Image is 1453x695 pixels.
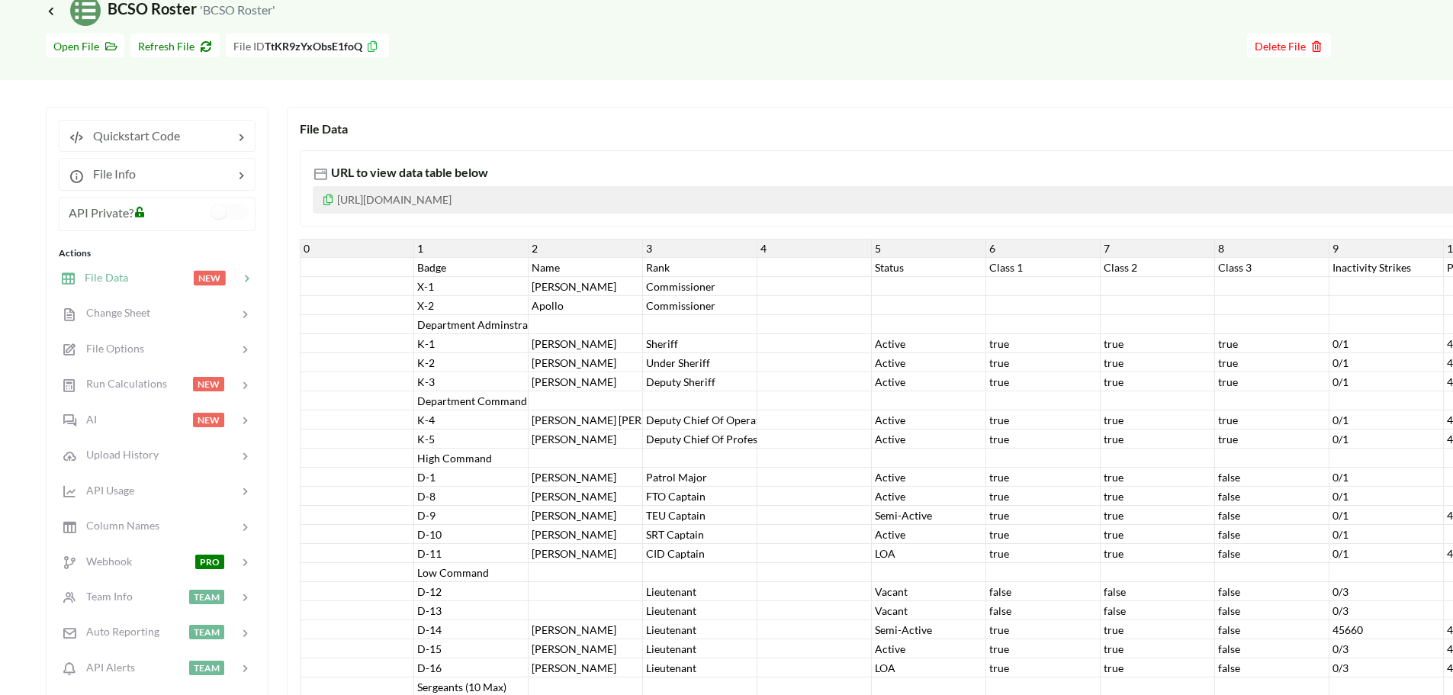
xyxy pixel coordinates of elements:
span: TEAM [189,661,224,675]
div: [PERSON_NAME] [529,277,643,296]
div: 3 [643,239,757,258]
div: 0/1 [1329,430,1444,449]
div: Commissioner [643,277,757,296]
div: Active [872,468,986,487]
span: Team Info [77,590,133,603]
div: Semi-Active [872,620,986,639]
div: [PERSON_NAME] [529,372,643,391]
span: AI [77,413,97,426]
div: [PERSON_NAME] [529,525,643,544]
div: [PERSON_NAME] [529,334,643,353]
span: Upload History [77,448,159,461]
div: false [1215,525,1329,544]
div: true [1101,506,1215,525]
span: TEAM [189,590,224,604]
div: true [986,506,1101,525]
div: [PERSON_NAME] [529,487,643,506]
div: Class 3 [1215,258,1329,277]
div: Lieutenant [643,620,757,639]
div: 0/1 [1329,468,1444,487]
div: true [986,658,1101,677]
div: TEU Captain [643,506,757,525]
div: true [1101,658,1215,677]
div: [PERSON_NAME] [PERSON_NAME] [529,410,643,430]
div: Active [872,430,986,449]
div: D-12 [414,582,529,601]
div: 45660 [1329,620,1444,639]
div: [PERSON_NAME] [529,468,643,487]
span: API Alerts [77,661,135,674]
div: Active [872,639,986,658]
span: File Options [77,342,144,355]
div: CID Captain [643,544,757,563]
div: 0/1 [1329,487,1444,506]
div: [PERSON_NAME] [529,639,643,658]
div: Rank [643,258,757,277]
div: true [1101,639,1215,658]
div: true [986,544,1101,563]
div: 0/1 [1329,525,1444,544]
div: D-8 [414,487,529,506]
div: 0 [300,239,414,258]
span: API Usage [77,484,134,497]
div: D-16 [414,658,529,677]
div: Commissioner [643,296,757,315]
div: Inactivity Strikes [1329,258,1444,277]
div: true [1215,353,1329,372]
div: 0/3 [1329,582,1444,601]
div: true [986,372,1101,391]
div: false [1101,601,1215,620]
div: true [1215,430,1329,449]
div: D-1 [414,468,529,487]
div: D-9 [414,506,529,525]
div: 0/1 [1329,410,1444,430]
div: Active [872,410,986,430]
div: 0/1 [1329,544,1444,563]
div: Lieutenant [643,582,757,601]
div: true [1101,353,1215,372]
div: [PERSON_NAME] [529,353,643,372]
span: TEAM [189,625,224,639]
div: false [1215,639,1329,658]
span: Column Names [77,519,159,532]
div: Vacant [872,601,986,620]
div: Department Command [414,391,529,410]
div: LOA [872,544,986,563]
div: 0/1 [1329,353,1444,372]
div: true [986,410,1101,430]
div: D-11 [414,544,529,563]
div: true [986,430,1101,449]
span: File Data [76,271,128,284]
div: false [1215,506,1329,525]
div: Class 1 [986,258,1101,277]
div: 8 [1215,239,1329,258]
button: Refresh File [130,34,220,57]
div: false [1215,658,1329,677]
div: Deputy Chief Of Professional Standards [643,430,757,449]
div: Department Adminstration [414,315,529,334]
span: Open File [53,40,117,53]
div: Low Command [414,563,529,582]
div: true [986,468,1101,487]
small: 'BCSO Roster' [200,2,275,17]
div: Status [872,258,986,277]
div: LOA [872,658,986,677]
div: 0/1 [1329,506,1444,525]
div: Sheriff [643,334,757,353]
div: Active [872,372,986,391]
div: true [1101,334,1215,353]
div: false [986,582,1101,601]
div: false [1215,487,1329,506]
div: true [986,353,1101,372]
div: Active [872,487,986,506]
div: Name [529,258,643,277]
b: TtKR9zYxObsE1foQ [265,40,362,53]
div: X-2 [414,296,529,315]
span: Run Calculations [77,377,167,390]
div: K-4 [414,410,529,430]
div: false [1215,544,1329,563]
button: Open File [46,34,124,57]
span: Webhook [77,555,132,568]
div: true [986,487,1101,506]
div: Patrol Major [643,468,757,487]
